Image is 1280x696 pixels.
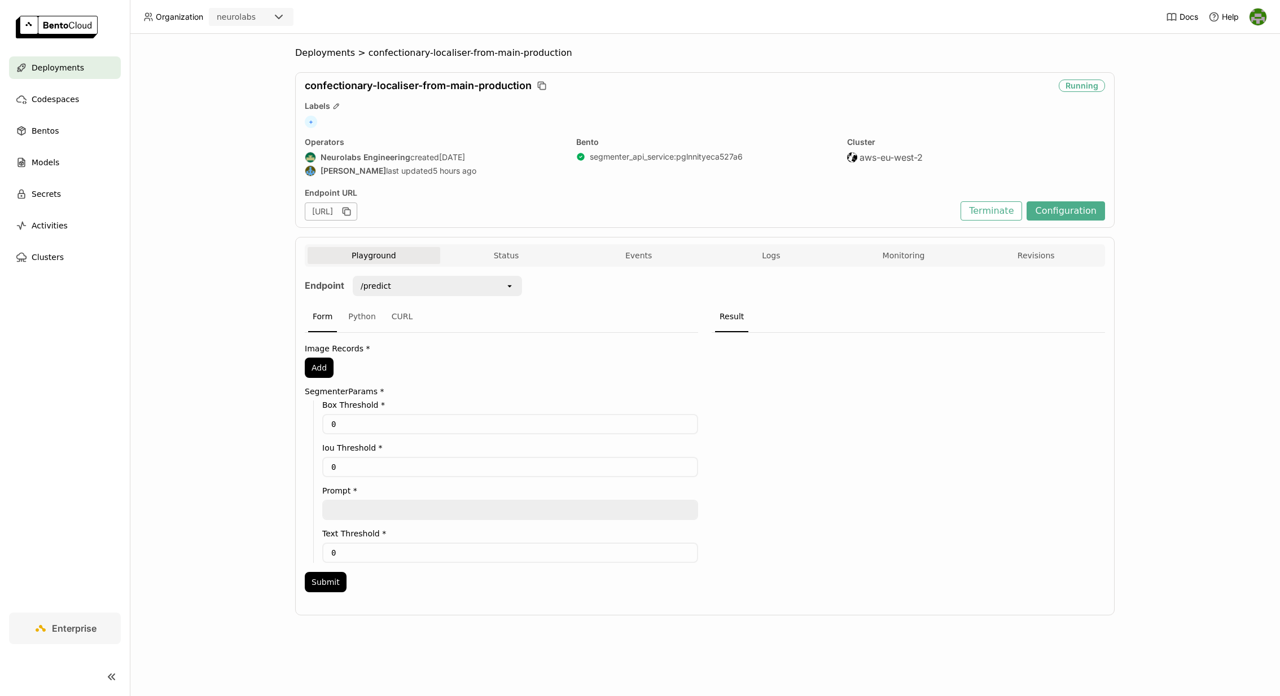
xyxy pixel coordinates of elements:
[305,101,1105,111] div: Labels
[1166,11,1198,23] a: Docs
[322,400,698,409] label: Box Threshold *
[344,302,380,332] div: Python
[970,247,1102,264] button: Revisions
[387,302,418,332] div: CURL
[305,152,563,163] div: created
[355,47,369,59] span: >
[305,387,698,396] label: SegmenterParams *
[322,486,698,495] label: Prompt *
[305,166,315,176] img: Flaviu Sămărghițan
[762,250,780,261] span: Logs
[321,152,410,162] strong: Neurolabs Engineering
[305,116,317,128] span: +
[572,247,705,264] button: Events
[305,202,357,221] div: [URL]
[32,61,84,74] span: Deployments
[52,623,97,634] span: Enterprise
[32,92,79,106] span: Codespaces
[305,188,955,198] div: Endpoint URL
[32,219,68,232] span: Activities
[308,302,337,332] div: Form
[305,572,347,592] button: Submit
[1208,11,1239,23] div: Help
[440,247,573,264] button: Status
[590,152,743,162] a: segmenter_api_service:pglnnityeca527a6
[217,11,256,23] div: neurolabs
[576,137,834,147] div: Bento
[847,137,1105,147] div: Cluster
[295,47,355,59] span: Deployments
[1250,8,1266,25] img: Toby Thomas
[32,250,64,264] span: Clusters
[305,80,532,92] span: confectionary-localiser-from-main-production
[32,156,59,169] span: Models
[32,124,59,138] span: Bentos
[305,344,698,353] label: Image Records *
[305,152,315,162] img: Neurolabs Engineering
[392,280,393,292] input: Selected /predict.
[9,88,121,111] a: Codespaces
[9,183,121,205] a: Secrets
[305,137,563,147] div: Operators
[321,166,386,176] strong: [PERSON_NAME]
[32,187,61,201] span: Secrets
[257,12,258,23] input: Selected neurolabs.
[860,152,923,163] span: aws-eu-west-2
[9,613,121,644] a: Enterprise
[1027,201,1105,221] button: Configuration
[1059,80,1105,92] div: Running
[1180,12,1198,22] span: Docs
[156,12,203,22] span: Organization
[961,201,1022,221] button: Terminate
[16,16,98,38] img: logo
[433,166,476,176] span: 5 hours ago
[9,246,121,268] a: Clusters
[305,280,344,291] strong: Endpoint
[1222,12,1239,22] span: Help
[505,281,514,290] svg: open
[305,358,334,378] button: Add
[9,120,121,142] a: Bentos
[9,151,121,174] a: Models
[295,47,1115,59] nav: Breadcrumbs navigation
[308,247,440,264] button: Playground
[9,56,121,79] a: Deployments
[322,529,698,538] label: Text Threshold *
[9,214,121,237] a: Activities
[361,280,391,292] div: /predict
[322,443,698,452] label: Iou Threshold *
[439,152,465,162] span: [DATE]
[305,165,563,177] div: last updated
[838,247,970,264] button: Monitoring
[715,302,748,332] div: Result
[369,47,572,59] span: confectionary-localiser-from-main-production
